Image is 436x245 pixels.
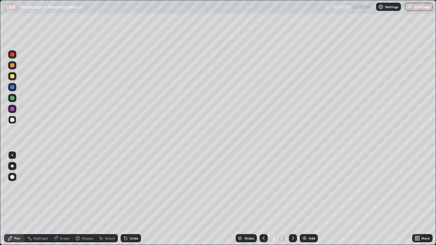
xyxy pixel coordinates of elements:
div: Slides [245,236,254,240]
div: 3 [270,236,277,240]
img: add-slide-button [302,235,307,241]
div: Undo [130,236,138,240]
img: end-class-cross [407,4,413,10]
div: Eraser [60,236,70,240]
div: Add [309,236,315,240]
p: Settings [385,5,398,9]
div: Highlight [33,236,48,240]
button: End Class [405,3,433,11]
img: class-settings-icons [378,4,384,10]
div: Select [105,236,115,240]
div: / [279,236,281,240]
div: 3 [282,235,286,241]
div: Pen [14,236,20,240]
div: Shapes [82,236,93,240]
div: More [421,236,430,240]
p: LIVE [6,4,15,10]
p: Morphology in flowering plants 2 [20,4,81,10]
